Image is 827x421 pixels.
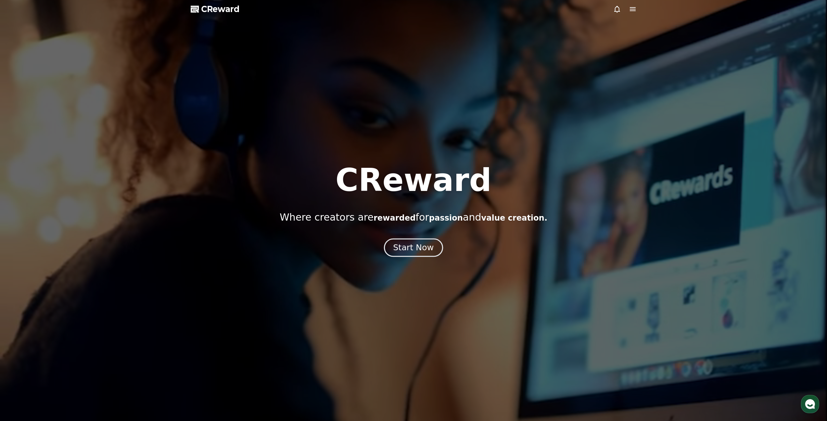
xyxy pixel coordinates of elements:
span: CReward [201,4,240,14]
a: Settings [84,207,125,223]
span: rewarded [374,213,416,223]
span: Settings [96,216,112,222]
span: Home [17,216,28,222]
span: passion [429,213,463,223]
button: Start Now [384,239,443,257]
a: Messages [43,207,84,223]
h1: CReward [335,165,492,196]
a: Home [2,207,43,223]
p: Where creators are for and [280,211,547,223]
a: Start Now [385,245,442,252]
a: CReward [191,4,240,14]
div: Start Now [393,242,434,253]
span: Messages [54,217,73,222]
span: value creation. [481,213,547,223]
